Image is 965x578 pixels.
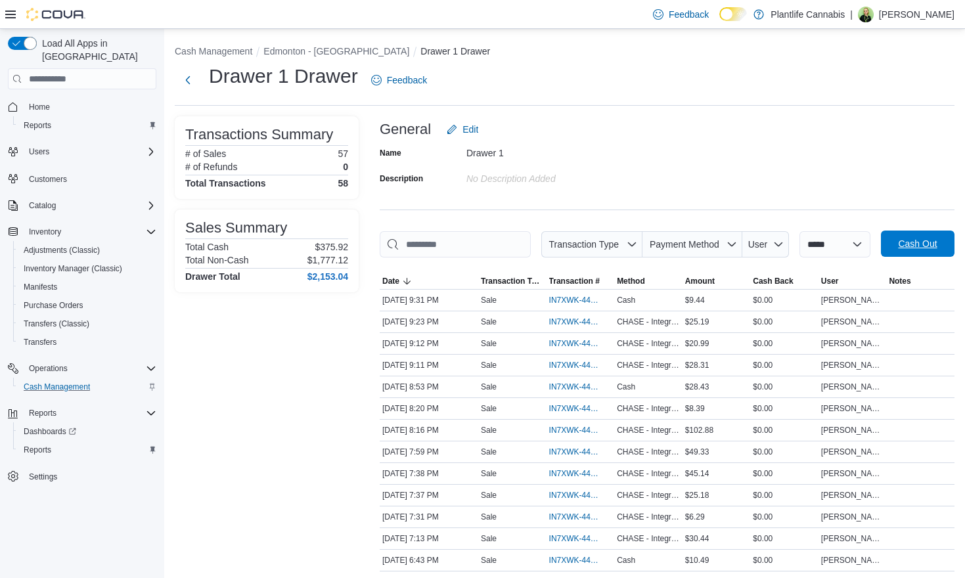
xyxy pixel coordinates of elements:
[821,468,884,479] span: [PERSON_NAME]
[685,447,709,457] span: $49.33
[18,442,156,458] span: Reports
[380,314,478,330] div: [DATE] 9:23 PM
[750,379,819,395] div: $0.00
[380,173,423,184] label: Description
[13,278,162,296] button: Manifests
[18,279,156,295] span: Manifests
[669,8,709,21] span: Feedback
[24,224,156,240] span: Inventory
[263,46,409,56] button: Edmonton - [GEOGRAPHIC_DATA]
[466,143,642,158] div: Drawer 1
[617,512,680,522] span: CHASE - Integrated
[185,162,237,172] h6: # of Refunds
[549,401,612,416] button: IN7XWK-4498948
[549,292,612,308] button: IN7XWK-4499274
[24,426,76,437] span: Dashboards
[315,242,348,252] p: $375.92
[24,120,51,131] span: Reports
[29,174,67,185] span: Customers
[549,552,612,568] button: IN7XWK-4498430
[13,422,162,441] a: Dashboards
[18,118,56,133] a: Reports
[343,162,348,172] p: 0
[24,245,100,256] span: Adjustments (Classic)
[185,255,249,265] h6: Total Non-Cash
[549,555,599,566] span: IN7XWK-4498430
[3,404,162,422] button: Reports
[617,338,680,349] span: CHASE - Integrated
[24,170,156,187] span: Customers
[617,276,645,286] span: Method
[685,403,705,414] span: $8.39
[771,7,845,22] p: Plantlife Cannabis
[481,533,497,544] p: Sale
[886,273,954,289] button: Notes
[185,271,240,282] h4: Drawer Total
[24,319,89,329] span: Transfers (Classic)
[307,255,348,265] p: $1,777.12
[889,276,910,286] span: Notes
[750,552,819,568] div: $0.00
[742,231,789,257] button: User
[24,361,73,376] button: Operations
[750,509,819,525] div: $0.00
[821,317,884,327] span: [PERSON_NAME]
[617,317,680,327] span: CHASE - Integrated
[18,379,156,395] span: Cash Management
[549,509,612,525] button: IN7XWK-4498698
[481,447,497,457] p: Sale
[750,336,819,351] div: $0.00
[380,466,478,481] div: [DATE] 7:38 PM
[24,445,51,455] span: Reports
[858,7,874,22] div: Cassandra Gagnon
[750,531,819,546] div: $0.00
[307,271,348,282] h4: $2,153.04
[549,425,599,435] span: IN7XWK-4498929
[24,468,156,485] span: Settings
[380,122,431,137] h3: General
[481,276,544,286] span: Transaction Type
[549,276,600,286] span: Transaction #
[748,239,768,250] span: User
[549,487,612,503] button: IN7XWK-4498731
[481,403,497,414] p: Sale
[24,198,156,213] span: Catalog
[719,7,747,21] input: Dark Mode
[549,360,599,370] span: IN7XWK-4499192
[175,46,252,56] button: Cash Management
[24,263,122,274] span: Inventory Manager (Classic)
[549,444,612,460] button: IN7XWK-4498847
[380,273,478,289] button: Date
[685,555,709,566] span: $10.49
[850,7,853,22] p: |
[481,512,497,522] p: Sale
[380,422,478,438] div: [DATE] 8:16 PM
[750,487,819,503] div: $0.00
[3,97,162,116] button: Home
[209,63,358,89] h1: Drawer 1 Drawer
[3,223,162,241] button: Inventory
[549,382,599,392] span: IN7XWK-4499098
[462,123,478,136] span: Edit
[549,531,612,546] button: IN7XWK-4498602
[18,298,89,313] a: Purchase Orders
[8,92,156,520] nav: Complex example
[366,67,432,93] a: Feedback
[29,102,50,112] span: Home
[185,127,333,143] h3: Transactions Summary
[547,273,615,289] button: Transaction #
[481,555,497,566] p: Sale
[29,408,56,418] span: Reports
[29,200,56,211] span: Catalog
[175,45,954,60] nav: An example of EuiBreadcrumbs
[617,382,635,392] span: Cash
[617,490,680,500] span: CHASE - Integrated
[18,334,156,350] span: Transfers
[481,338,497,349] p: Sale
[685,295,705,305] span: $9.44
[685,425,713,435] span: $102.88
[549,336,612,351] button: IN7XWK-4499197
[549,239,619,250] span: Transaction Type
[18,242,105,258] a: Adjustments (Classic)
[380,552,478,568] div: [DATE] 6:43 PM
